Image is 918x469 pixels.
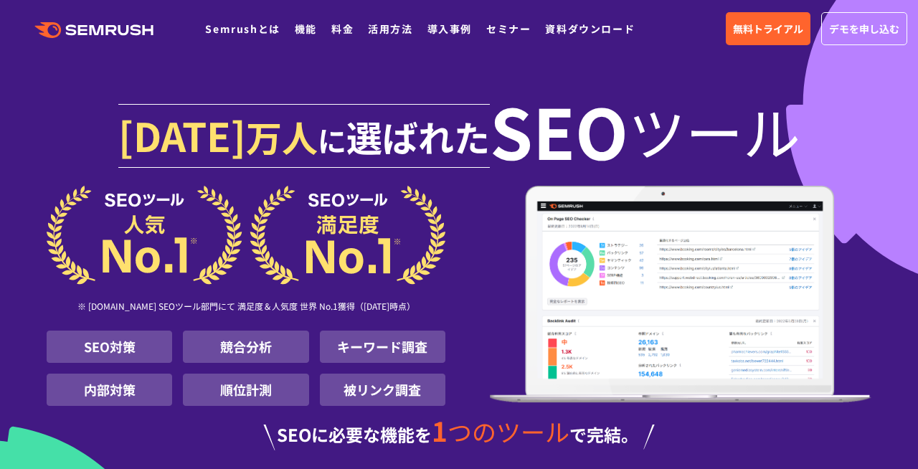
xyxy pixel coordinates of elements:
span: ツール [628,102,800,159]
div: SEOに必要な機能を [47,417,871,450]
a: 資料ダウンロード [545,22,635,36]
span: デモを申し込む [829,21,899,37]
a: デモを申し込む [821,12,907,45]
li: 順位計測 [183,374,308,406]
li: SEO対策 [47,331,172,363]
a: 機能 [295,22,317,36]
span: 万人 [246,110,318,162]
span: 選ばれた [346,110,490,162]
a: 導入事例 [427,22,472,36]
span: SEO [490,102,628,159]
span: 1 [432,411,448,450]
li: 内部対策 [47,374,172,406]
a: セミナー [486,22,531,36]
div: ※ [DOMAIN_NAME] SEOツール部門にて 満足度＆人気度 世界 No.1獲得（[DATE]時点） [47,285,445,331]
span: 無料トライアル [733,21,803,37]
span: に [318,119,346,161]
a: Semrushとは [205,22,280,36]
span: つのツール [448,414,569,449]
span: [DATE] [118,106,246,164]
a: 活用方法 [368,22,412,36]
a: 無料トライアル [726,12,810,45]
a: 料金 [331,22,354,36]
li: 被リンク調査 [320,374,445,406]
span: で完結。 [569,422,638,447]
li: 競合分析 [183,331,308,363]
li: キーワード調査 [320,331,445,363]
